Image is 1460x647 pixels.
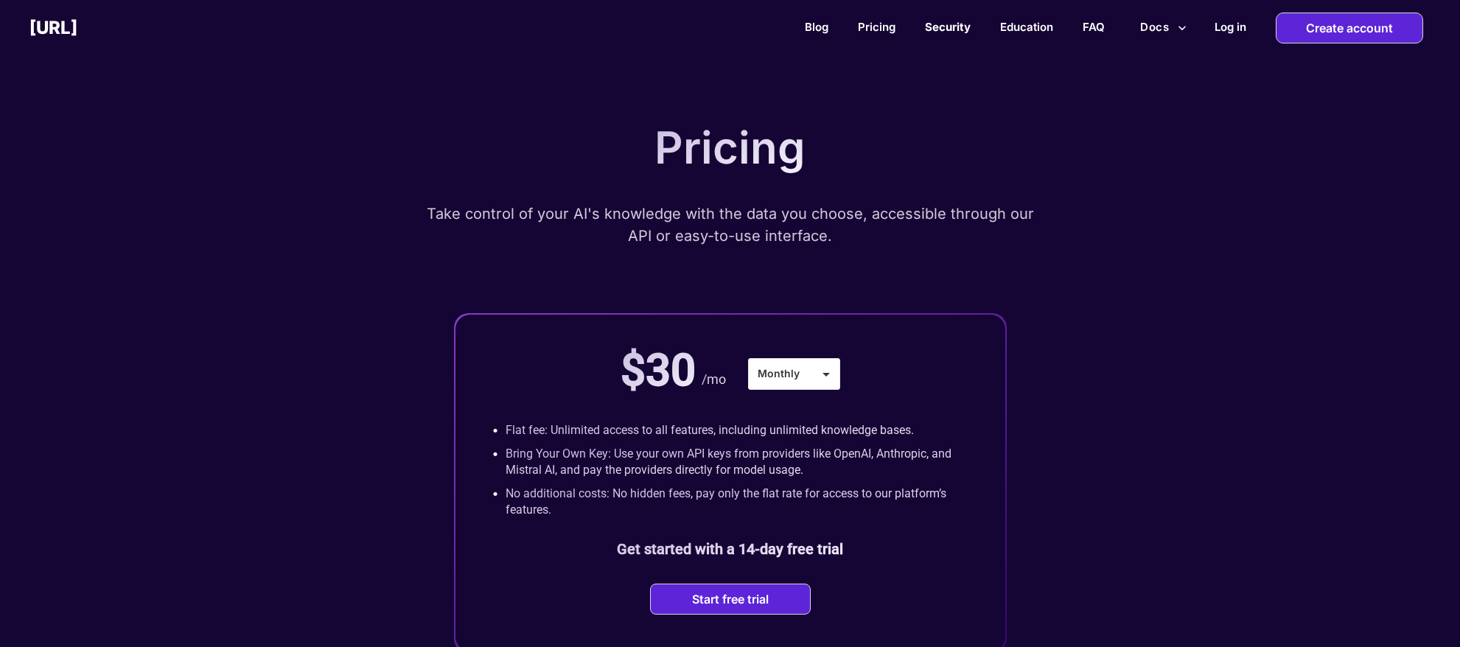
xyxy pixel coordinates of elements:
[506,446,968,478] p: Bring Your Own Key: Use your own API keys from providers like OpenAI, Anthropic, and Mistral AI, ...
[654,122,806,173] p: Pricing
[425,203,1036,247] p: Take control of your AI's knowledge with the data you choose, accessible through our API or easy-...
[1083,20,1105,34] a: FAQ
[1000,20,1053,34] a: Education
[1306,13,1393,43] p: Create account
[492,446,498,478] p: •
[688,592,773,606] button: Start free trial
[492,486,498,518] p: •
[1215,20,1246,34] h2: Log in
[805,20,828,34] a: Blog
[702,371,726,388] p: /mo
[858,20,895,34] a: Pricing
[506,486,968,518] p: No additional costs: No hidden fees, pay only the flat rate for access to our platform’s features.
[617,540,843,558] b: Get started with a 14-day free trial
[1134,13,1192,41] button: more
[621,344,696,396] p: $30
[29,17,77,38] h2: [URL]
[492,422,498,438] p: •
[506,422,914,438] p: Flat fee: Unlimited access to all features, including unlimited knowledge bases.
[748,358,840,389] div: Monthly
[925,20,971,34] a: Security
